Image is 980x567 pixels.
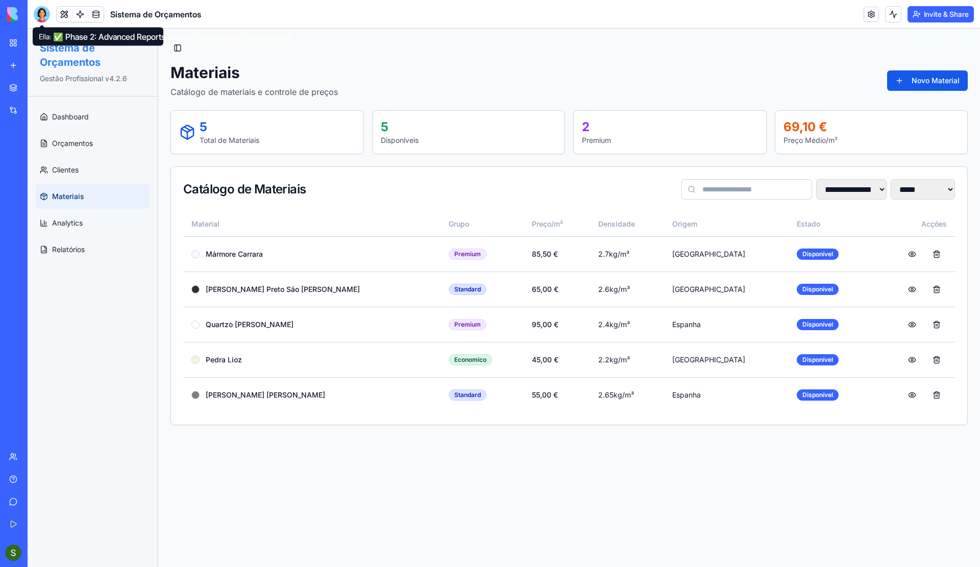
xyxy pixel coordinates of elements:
[636,313,761,349] td: [GEOGRAPHIC_DATA]
[8,209,122,233] a: Relatórios
[860,42,940,62] button: Novo Material
[496,243,562,278] td: 65,00 €
[562,278,636,313] td: 2.4 kg/m³
[178,326,214,336] div: Pedra Lioz
[143,35,310,53] h1: Materiais
[496,278,562,313] td: 95,00 €
[5,545,21,561] img: ACg8ocIT3-D9BvvDPwYwyhjxB4gepBVEZMH-pp_eVw7Khuiwte3XLw=s96-c
[636,243,761,278] td: [GEOGRAPHIC_DATA]
[769,326,811,337] div: Disponível
[8,76,122,101] a: Dashboard
[769,220,811,231] div: Disponível
[562,349,636,384] td: 2.65 kg/m³
[496,183,562,208] th: Preço/m²
[178,220,235,231] div: Mármore Carrara
[562,183,636,208] th: Densidade
[24,216,57,226] span: Relatórios
[496,208,562,243] td: 85,50 €
[756,107,932,117] div: Preço Médio/m²
[562,313,636,349] td: 2.2 kg/m³
[421,290,459,302] div: Premium
[421,255,459,266] div: Standard
[636,278,761,313] td: Espanha
[636,208,761,243] td: [GEOGRAPHIC_DATA]
[143,57,310,69] p: Catálogo de materiais e controle de preços
[24,189,55,200] span: Analytics
[421,326,464,337] div: Economico
[8,103,122,127] a: Orçamentos
[554,90,730,107] div: 2
[413,183,496,208] th: Grupo
[756,90,932,107] div: 69,10 €
[421,361,459,372] div: Standard
[842,183,927,208] th: Acções
[761,183,842,208] th: Estado
[24,136,51,146] span: Clientes
[769,255,811,266] div: Disponível
[353,90,529,107] div: 5
[156,155,278,167] div: Catálogo de Materiais
[156,183,413,208] th: Material
[562,208,636,243] td: 2.7 kg/m³
[8,156,122,180] a: Materiais
[496,313,562,349] td: 45,00 €
[8,129,122,154] a: Clientes
[24,83,61,93] span: Dashboard
[110,8,201,20] span: Sistema de Orçamentos
[178,256,332,266] div: [PERSON_NAME] Preto São [PERSON_NAME]
[496,349,562,384] td: 55,00 €
[172,90,232,107] div: 5
[554,107,730,117] div: Premium
[562,243,636,278] td: 2.6 kg/m³
[178,361,298,372] div: [PERSON_NAME] [PERSON_NAME]
[8,182,122,207] a: Analytics
[769,361,811,372] div: Disponível
[12,12,118,41] h2: Sistema de Orçamentos
[24,110,65,120] span: Orçamentos
[12,45,118,55] p: Gestão Profissional v4.2.6
[421,220,459,231] div: Premium
[7,7,70,21] img: logo
[636,183,761,208] th: Origem
[636,349,761,384] td: Espanha
[172,107,232,117] div: Total de Materiais
[908,6,974,22] button: Invite & Share
[24,163,57,173] span: Materiais
[769,290,811,302] div: Disponível
[353,107,529,117] div: Disponíveis
[178,291,266,301] div: Quartzo [PERSON_NAME]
